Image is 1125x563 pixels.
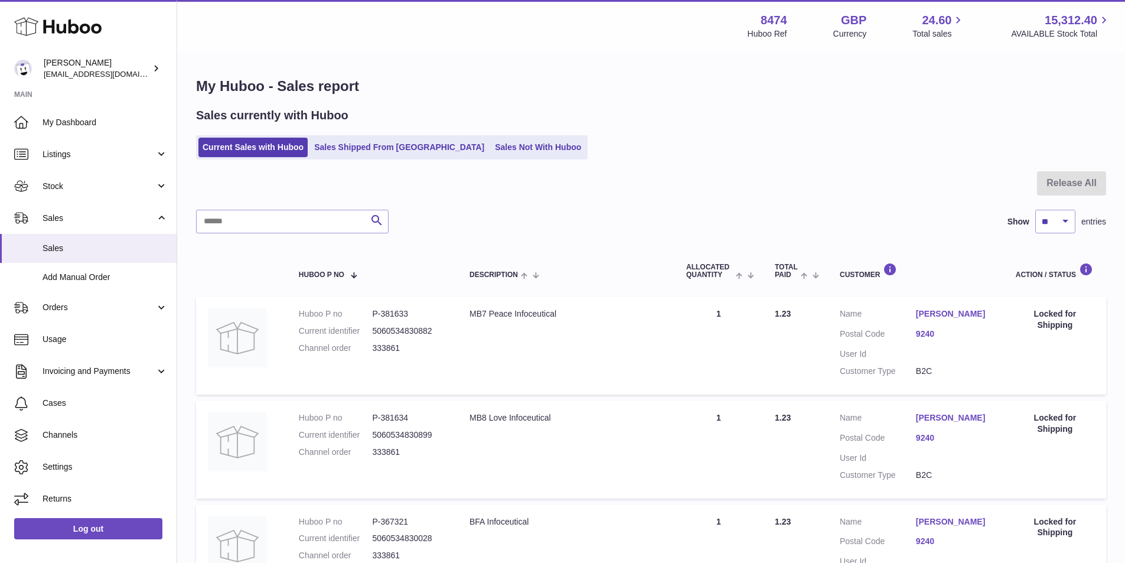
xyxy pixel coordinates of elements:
[196,77,1106,96] h1: My Huboo - Sales report
[922,12,951,28] span: 24.60
[491,138,585,157] a: Sales Not With Huboo
[1016,412,1094,435] div: Locked for Shipping
[775,517,791,526] span: 1.23
[916,328,992,340] a: 9240
[840,308,916,323] dt: Name
[916,308,992,320] a: [PERSON_NAME]
[43,149,155,160] span: Listings
[299,326,373,337] dt: Current identifier
[686,263,733,279] span: ALLOCATED Quantity
[761,12,787,28] strong: 8474
[299,271,344,279] span: Huboo P no
[43,181,155,192] span: Stock
[674,401,763,499] td: 1
[1007,216,1029,227] label: Show
[43,213,155,224] span: Sales
[1081,216,1106,227] span: entries
[198,138,308,157] a: Current Sales with Huboo
[469,308,663,320] div: MB7 Peace Infoceutical
[208,308,267,367] img: no-photo.jpg
[775,413,791,422] span: 1.23
[469,516,663,528] div: BFA Infoceutical
[833,28,867,40] div: Currency
[840,516,916,531] dt: Name
[43,461,168,473] span: Settings
[1011,28,1111,40] span: AVAILABLE Stock Total
[299,343,373,354] dt: Channel order
[840,349,916,360] dt: User Id
[1016,263,1094,279] div: Action / Status
[372,550,446,561] dd: 333861
[44,69,174,79] span: [EMAIL_ADDRESS][DOMAIN_NAME]
[916,366,992,377] dd: B2C
[43,334,168,345] span: Usage
[840,366,916,377] dt: Customer Type
[1016,516,1094,539] div: Locked for Shipping
[43,302,155,313] span: Orders
[372,516,446,528] dd: P-367321
[299,429,373,441] dt: Current identifier
[43,429,168,441] span: Channels
[14,518,162,539] a: Log out
[840,536,916,550] dt: Postal Code
[299,412,373,424] dt: Huboo P no
[43,272,168,283] span: Add Manual Order
[840,328,916,343] dt: Postal Code
[916,536,992,547] a: 9240
[841,12,866,28] strong: GBP
[43,366,155,377] span: Invoicing and Payments
[469,271,518,279] span: Description
[775,263,798,279] span: Total paid
[372,343,446,354] dd: 333861
[372,326,446,337] dd: 5060534830882
[840,470,916,481] dt: Customer Type
[916,470,992,481] dd: B2C
[840,412,916,427] dt: Name
[43,243,168,254] span: Sales
[196,108,348,123] h2: Sales currently with Huboo
[14,60,32,77] img: orders@neshealth.com
[299,516,373,528] dt: Huboo P no
[44,57,150,80] div: [PERSON_NAME]
[299,550,373,561] dt: Channel order
[43,493,168,505] span: Returns
[1045,12,1097,28] span: 15,312.40
[1011,12,1111,40] a: 15,312.40 AVAILABLE Stock Total
[299,447,373,458] dt: Channel order
[916,412,992,424] a: [PERSON_NAME]
[372,429,446,441] dd: 5060534830899
[840,453,916,464] dt: User Id
[916,516,992,528] a: [PERSON_NAME]
[372,447,446,458] dd: 333861
[43,117,168,128] span: My Dashboard
[912,28,965,40] span: Total sales
[840,263,992,279] div: Customer
[775,309,791,318] span: 1.23
[208,412,267,471] img: no-photo.jpg
[310,138,488,157] a: Sales Shipped From [GEOGRAPHIC_DATA]
[674,297,763,395] td: 1
[912,12,965,40] a: 24.60 Total sales
[299,533,373,544] dt: Current identifier
[840,432,916,447] dt: Postal Code
[372,308,446,320] dd: P-381633
[1016,308,1094,331] div: Locked for Shipping
[43,398,168,409] span: Cases
[299,308,373,320] dt: Huboo P no
[916,432,992,444] a: 9240
[748,28,787,40] div: Huboo Ref
[372,412,446,424] dd: P-381634
[469,412,663,424] div: MB8 Love Infoceutical
[372,533,446,544] dd: 5060534830028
